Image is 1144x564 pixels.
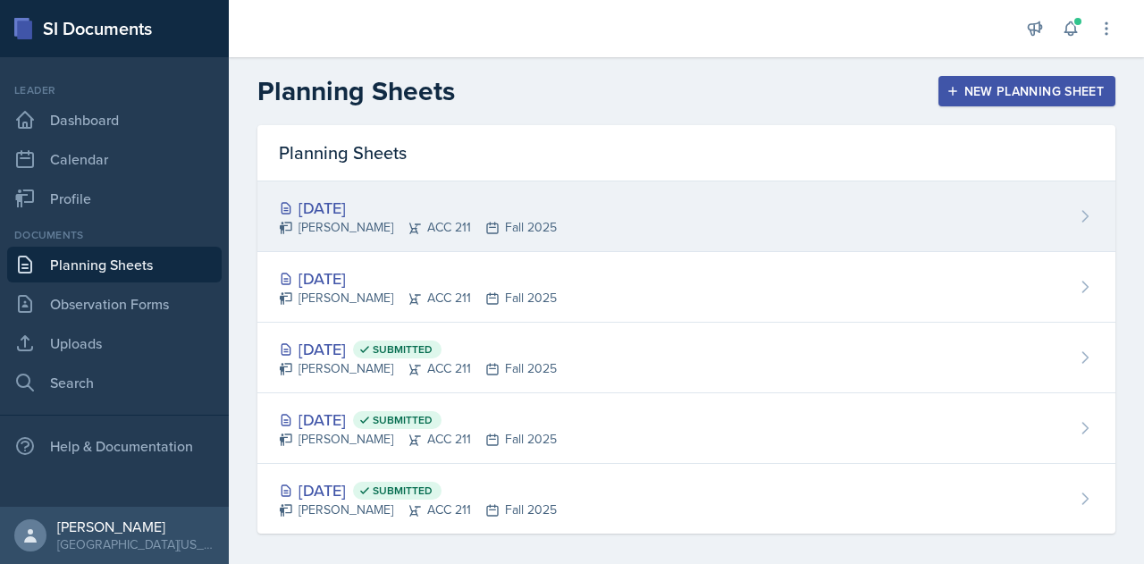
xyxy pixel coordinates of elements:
[7,82,222,98] div: Leader
[279,408,557,432] div: [DATE]
[279,430,557,449] div: [PERSON_NAME] ACC 211 Fall 2025
[279,218,557,237] div: [PERSON_NAME] ACC 211 Fall 2025
[7,102,222,138] a: Dashboard
[257,75,455,107] h2: Planning Sheets
[279,266,557,290] div: [DATE]
[950,84,1104,98] div: New Planning Sheet
[57,518,214,535] div: [PERSON_NAME]
[279,359,557,378] div: [PERSON_NAME] ACC 211 Fall 2025
[7,247,222,282] a: Planning Sheets
[279,196,557,220] div: [DATE]
[257,464,1115,534] a: [DATE] Submitted [PERSON_NAME]ACC 211Fall 2025
[373,484,433,498] span: Submitted
[279,478,557,502] div: [DATE]
[57,535,214,553] div: [GEOGRAPHIC_DATA][US_STATE] in [GEOGRAPHIC_DATA]
[7,286,222,322] a: Observation Forms
[373,413,433,427] span: Submitted
[257,252,1115,323] a: [DATE] [PERSON_NAME]ACC 211Fall 2025
[938,76,1115,106] button: New Planning Sheet
[279,337,557,361] div: [DATE]
[257,393,1115,464] a: [DATE] Submitted [PERSON_NAME]ACC 211Fall 2025
[257,125,1115,181] div: Planning Sheets
[279,501,557,519] div: [PERSON_NAME] ACC 211 Fall 2025
[7,365,222,400] a: Search
[373,342,433,357] span: Submitted
[7,181,222,216] a: Profile
[7,227,222,243] div: Documents
[279,289,557,307] div: [PERSON_NAME] ACC 211 Fall 2025
[7,141,222,177] a: Calendar
[257,323,1115,393] a: [DATE] Submitted [PERSON_NAME]ACC 211Fall 2025
[7,428,222,464] div: Help & Documentation
[257,181,1115,252] a: [DATE] [PERSON_NAME]ACC 211Fall 2025
[7,325,222,361] a: Uploads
